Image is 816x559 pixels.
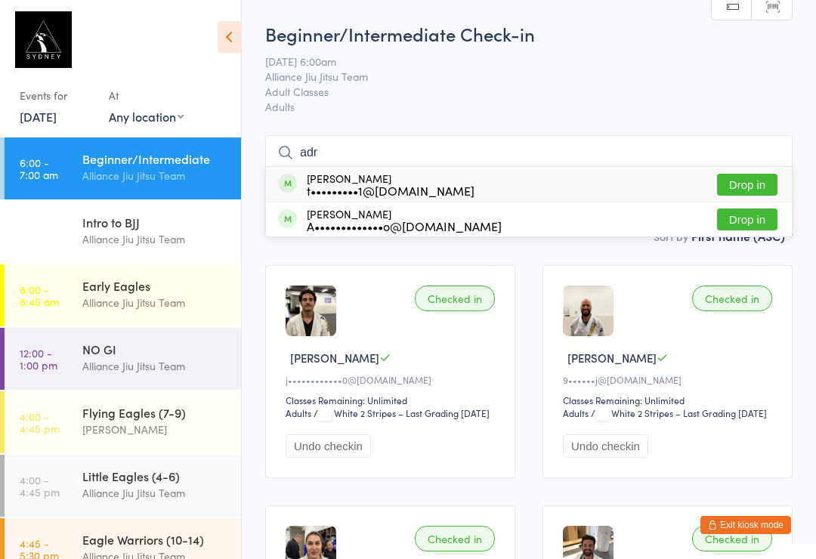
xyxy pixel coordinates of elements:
img: image1738613751.png [286,286,336,336]
div: Alliance Jiu Jitsu Team [82,167,228,184]
div: Checked in [415,526,495,551]
div: 9••••••j@[DOMAIN_NAME] [563,373,777,386]
time: 4:00 - 4:45 pm [20,474,60,498]
time: 12:00 - 1:00 pm [20,347,57,371]
time: 4:00 - 4:45 pm [20,410,60,434]
button: Undo checkin [286,434,371,458]
a: 4:00 -4:45 pmLittle Eagles (4-6)Alliance Jiu Jitsu Team [5,455,241,517]
h2: Beginner/Intermediate Check-in [265,21,793,46]
div: Beginner/Intermediate [82,150,228,167]
time: 6:00 - 7:00 am [20,156,58,181]
button: Drop in [717,208,777,230]
div: [PERSON_NAME] [82,421,228,438]
button: Drop in [717,174,777,196]
time: 6:00 - 6:45 am [20,220,59,244]
a: [DATE] [20,108,57,125]
input: Search [265,135,793,170]
div: Flying Eagles (7-9) [82,404,228,421]
div: Any location [109,108,184,125]
div: Adults [563,406,589,419]
div: [PERSON_NAME] [307,208,502,232]
div: Checked in [692,526,772,551]
span: [DATE] 6:00am [265,54,769,69]
div: NO GI [82,341,228,357]
button: Exit kiosk mode [700,516,791,534]
span: [PERSON_NAME] [567,350,657,366]
div: Classes Remaining: Unlimited [286,394,499,406]
div: Eagle Warriors (10-14) [82,531,228,548]
span: Adults [265,99,793,114]
span: / White 2 Stripes – Last Grading [DATE] [591,406,767,419]
div: Alliance Jiu Jitsu Team [82,357,228,375]
a: 6:00 -6:45 amIntro to BJJAlliance Jiu Jitsu Team [5,201,241,263]
div: Alliance Jiu Jitsu Team [82,294,228,311]
img: image1734377682.png [563,286,614,336]
span: / White 2 Stripes – Last Grading [DATE] [314,406,490,419]
div: Checked in [415,286,495,311]
span: [PERSON_NAME] [290,350,379,366]
div: At [109,83,184,108]
div: [PERSON_NAME] [307,172,474,196]
div: t•••••••••1@[DOMAIN_NAME] [307,184,474,196]
a: 8:00 -8:45 amEarly EaglesAlliance Jiu Jitsu Team [5,264,241,326]
div: Checked in [692,286,772,311]
div: Events for [20,83,94,108]
time: 8:00 - 8:45 am [20,283,59,307]
div: Alliance Jiu Jitsu Team [82,230,228,248]
span: Alliance Jiu Jitsu Team [265,69,769,84]
div: Adults [286,406,311,419]
a: 6:00 -7:00 amBeginner/IntermediateAlliance Jiu Jitsu Team [5,137,241,199]
div: Alliance Jiu Jitsu Team [82,484,228,502]
div: Intro to BJJ [82,214,228,230]
a: 12:00 -1:00 pmNO GIAlliance Jiu Jitsu Team [5,328,241,390]
a: 4:00 -4:45 pmFlying Eagles (7-9)[PERSON_NAME] [5,391,241,453]
img: Alliance Sydney [15,11,72,68]
div: Early Eagles [82,277,228,294]
span: Adult Classes [265,84,769,99]
div: Little Eagles (4-6) [82,468,228,484]
div: A•••••••••••••o@[DOMAIN_NAME] [307,220,502,232]
div: j••••••••••••0@[DOMAIN_NAME] [286,373,499,386]
button: Undo checkin [563,434,648,458]
div: Classes Remaining: Unlimited [563,394,777,406]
